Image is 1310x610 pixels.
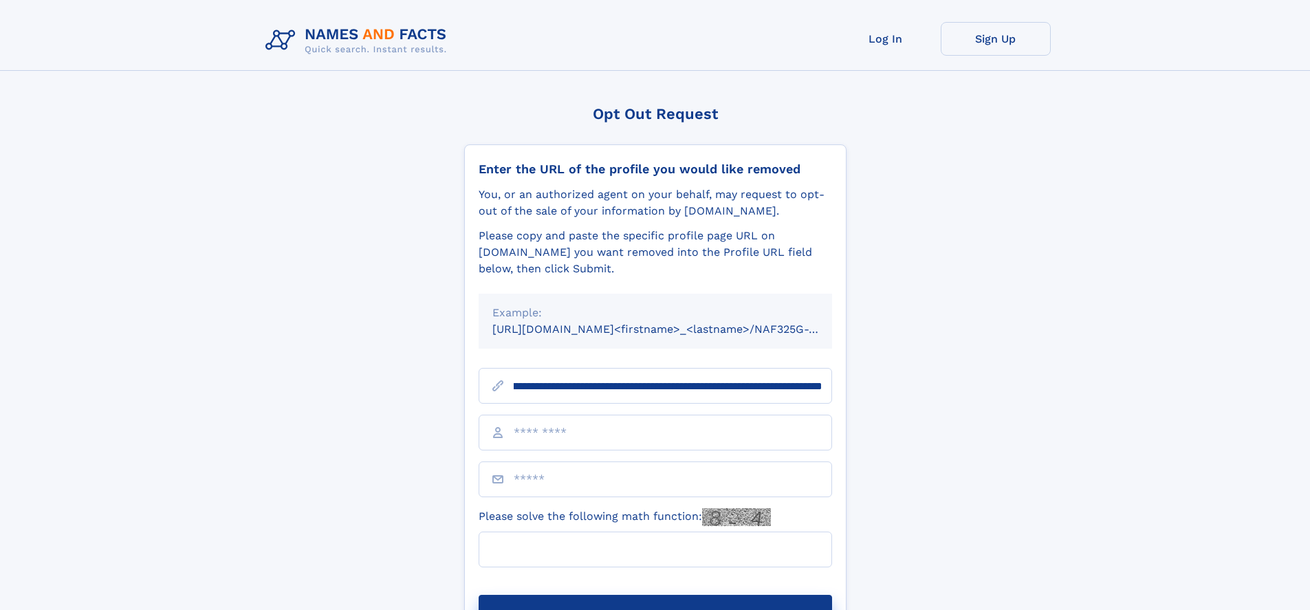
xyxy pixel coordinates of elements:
[479,508,771,526] label: Please solve the following math function:
[479,186,832,219] div: You, or an authorized agent on your behalf, may request to opt-out of the sale of your informatio...
[260,22,458,59] img: Logo Names and Facts
[941,22,1051,56] a: Sign Up
[479,228,832,277] div: Please copy and paste the specific profile page URL on [DOMAIN_NAME] you want removed into the Pr...
[492,323,858,336] small: [URL][DOMAIN_NAME]<firstname>_<lastname>/NAF325G-xxxxxxxx
[831,22,941,56] a: Log In
[492,305,818,321] div: Example:
[464,105,847,122] div: Opt Out Request
[479,162,832,177] div: Enter the URL of the profile you would like removed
